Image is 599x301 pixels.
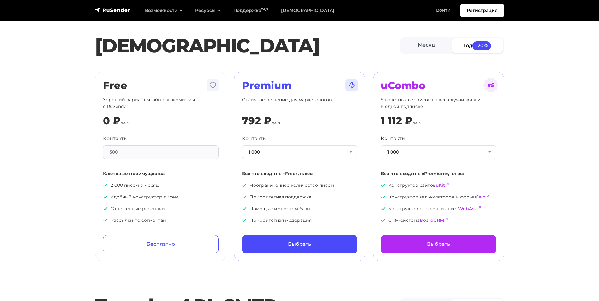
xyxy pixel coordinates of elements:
a: WebAsk [458,206,477,211]
img: tarif-premium.svg [344,78,359,93]
p: Неограниченное количество писем [242,182,357,189]
p: Рассылки по сегментам [103,217,219,224]
a: Год [452,38,503,53]
img: tarif-free.svg [205,78,220,93]
h2: Premium [242,80,357,91]
p: Ключевые преимущества [103,170,219,177]
button: 1 000 [381,145,496,159]
p: Отложенные рассылки [103,205,219,212]
img: icon-ok.svg [381,206,386,211]
p: CRM-система [381,217,496,224]
p: Все что входит в «Free», плюс: [242,170,357,177]
p: Удобный конструктор писем [103,194,219,200]
img: tarif-ucombo.svg [483,78,498,93]
p: Хороший вариант, чтобы ознакомиться с RuSender [103,97,219,110]
div: 1 112 ₽ [381,115,413,127]
label: Контакты [242,135,267,142]
span: /мес [413,120,423,126]
a: Ресурсы [189,4,227,17]
div: 0 ₽ [103,115,121,127]
img: icon-ok.svg [103,218,108,223]
img: icon-ok.svg [242,183,247,188]
p: Конструктор опросов и анкет [381,205,496,212]
img: icon-ok.svg [381,194,386,199]
span: /мес [272,120,282,126]
img: icon-ok.svg [242,206,247,211]
img: icon-ok.svg [242,218,247,223]
p: 2 000 писем в месяц [103,182,219,189]
a: uCalc [473,194,485,200]
img: icon-ok.svg [103,194,108,199]
img: icon-ok.svg [381,218,386,223]
div: 792 ₽ [242,115,272,127]
a: Месяц [401,38,452,53]
label: Контакты [103,135,128,142]
a: Возможности [139,4,189,17]
h1: [DEMOGRAPHIC_DATA] [95,34,400,57]
a: Войти [430,4,457,17]
sup: 24/7 [261,7,268,11]
a: Выбрать [381,235,496,253]
p: Отличное решение для маркетологов [242,97,357,110]
img: icon-ok.svg [103,183,108,188]
a: Поддержка24/7 [227,4,275,17]
a: BoardCRM [420,217,444,223]
img: RuSender [95,7,130,13]
img: icon-ok.svg [242,194,247,199]
button: 1 000 [242,145,357,159]
p: Все что входит в «Premium», плюс: [381,170,496,177]
a: Регистрация [460,4,504,17]
p: Приоритетная модерация [242,217,357,224]
p: Конструктор калькуляторов и форм [381,194,496,200]
a: Выбрать [242,235,357,253]
img: icon-ok.svg [103,206,108,211]
h2: uCombo [381,80,496,91]
span: -20% [472,41,491,50]
p: Приоритетная поддержка [242,194,357,200]
a: uKit [436,182,445,188]
p: 5 полезных сервисов на все случаи жизни в одной подписке [381,97,496,110]
a: Бесплатно [103,235,219,253]
a: [DEMOGRAPHIC_DATA] [275,4,341,17]
label: Контакты [381,135,406,142]
h2: Free [103,80,219,91]
p: Конструктор сайтов [381,182,496,189]
img: icon-ok.svg [381,183,386,188]
p: Помощь с импортом базы [242,205,357,212]
span: /мес [121,120,131,126]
